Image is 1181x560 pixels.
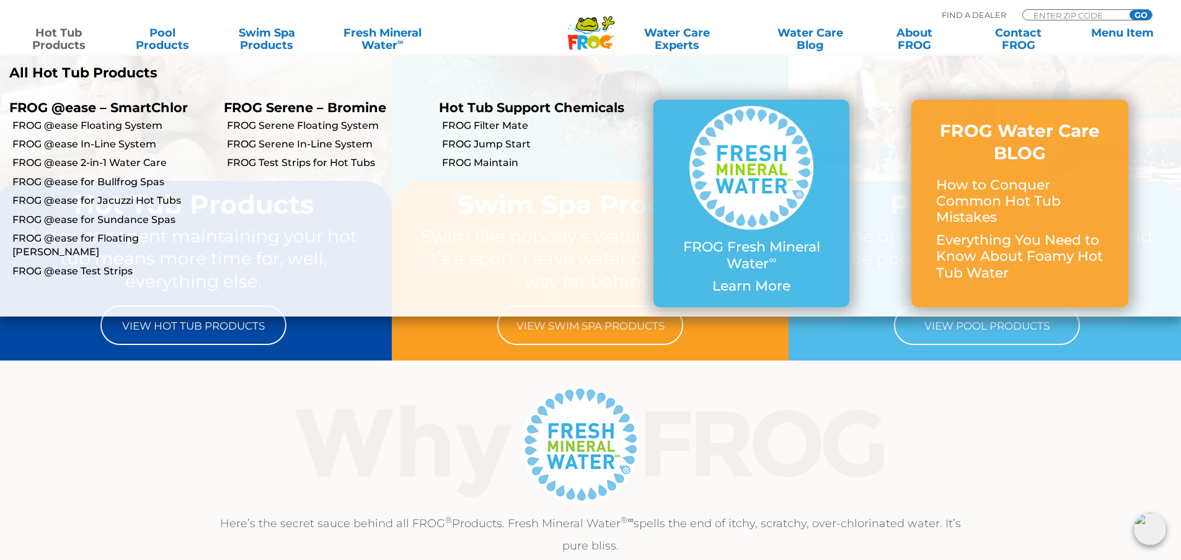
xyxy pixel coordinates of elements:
img: openIcon [1134,513,1166,545]
a: FROG Filter Mate [442,119,644,133]
a: Water CareExperts [602,27,752,51]
h3: FROG Water Care BLOG [936,120,1104,165]
a: FROG @ease Floating System [12,119,215,133]
a: PoolProducts [117,27,209,51]
a: FROG Water Care BLOG How to Conquer Common Hot Tub Mistakes Everything You Need to Know About Foa... [936,120,1104,287]
p: How to Conquer Common Hot Tub Mistakes [936,177,1104,226]
a: Hot TubProducts [12,27,105,51]
a: Fresh MineralWater∞ [325,27,441,51]
a: FROG Fresh Mineral Water∞ Learn More [678,106,825,300]
a: FROG @ease for Sundance Spas [12,213,215,227]
a: Hot Tub Support Chemicals [439,100,624,115]
p: FROG Serene – Bromine [224,100,420,115]
a: Water CareBlog [764,27,856,51]
a: View Pool Products [894,305,1080,345]
sup: ∞ [769,253,776,266]
a: ContactFROG [972,27,1064,51]
a: FROG Serene In-Line System [227,138,429,151]
a: FROG Serene Floating System [227,119,429,133]
p: Here’s the secret sauce behind all FROG Products. Fresh Mineral Water spells the end of itchy, sc... [210,512,972,557]
a: FROG @ease Test Strips [12,265,215,278]
a: View Hot Tub Products [100,305,286,345]
sup: ®∞ [621,515,634,525]
a: Menu Item [1076,27,1169,51]
p: Everything You Need to Know About Foamy Hot Tub Water [936,232,1104,281]
a: FROG @ease for Bullfrog Spas [12,175,215,189]
sup: ∞ [397,37,404,46]
a: FROG @ease 2-in-1 Water Care [12,156,215,170]
a: FROG @ease In-Line System [12,138,215,151]
a: FROG Test Strips for Hot Tubs [227,156,429,170]
input: GO [1130,10,1152,20]
p: FROG Fresh Mineral Water [678,239,825,272]
a: FROG Maintain [442,156,644,170]
a: View Swim Spa Products [497,305,683,345]
a: FROG @ease for Floating [PERSON_NAME] [12,232,215,260]
a: FROG Jump Start [442,138,644,151]
sup: ® [445,515,452,525]
p: Learn More [678,278,825,294]
p: FROG @ease – SmartChlor [9,100,205,115]
a: FROG @ease for Jacuzzi Hot Tubs [12,194,215,208]
a: AboutFROG [868,27,960,51]
p: Find A Dealer [942,9,1006,20]
a: Swim SpaProducts [221,27,313,51]
img: Why Frog [270,382,911,506]
a: All Hot Tub Products [9,65,582,81]
input: Zip Code Form [1032,10,1116,20]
